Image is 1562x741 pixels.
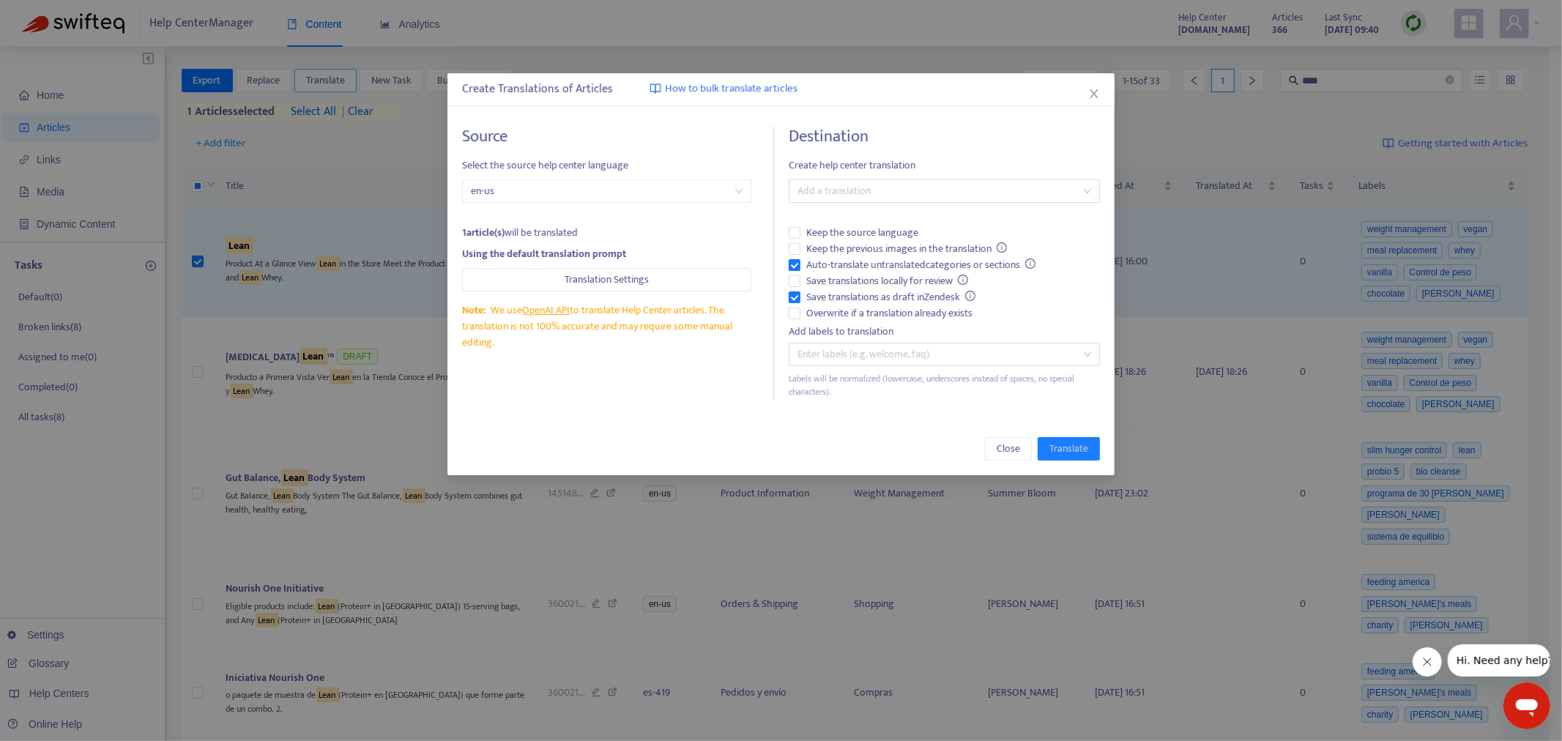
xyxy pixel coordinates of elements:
[997,441,1020,457] span: Close
[650,83,661,94] img: image-link
[1086,86,1102,102] button: Close
[800,273,975,289] span: Save translations locally for review
[789,372,1100,400] div: Labels will be normalized (lowercase, underscores instead of spaces, no special characters).
[1025,258,1035,269] span: info-circle
[471,180,743,202] span: en-us
[789,157,1100,174] span: Create help center translation
[800,289,982,305] span: Save translations as draft in Zendesk
[462,268,751,291] button: Translation Settings
[1503,682,1550,729] iframe: Button to launch messaging window
[1088,88,1100,100] span: close
[462,302,751,351] div: We use to translate Help Center articles. The translation is not 100% accurate and may require so...
[1413,647,1442,677] iframe: Close message
[462,225,751,241] div: will be translated
[800,225,924,241] span: Keep the source language
[462,224,505,241] strong: 1 article(s)
[789,127,1100,146] h4: Destination
[462,81,1100,98] div: Create Translations of Articles
[9,10,105,22] span: Hi. Need any help?
[800,241,1014,257] span: Keep the previous images in the translation
[965,291,975,301] span: info-circle
[985,437,1032,461] button: Close
[997,242,1007,253] span: info-circle
[523,302,570,319] a: OpenAI API
[800,257,1042,273] span: Auto-translate untranslated categories or sections
[789,324,1100,340] div: Add labels to translation
[565,272,649,288] span: Translation Settings
[665,81,797,97] span: How to bulk translate articles
[462,127,751,146] h4: Source
[462,157,751,174] span: Select the source help center language
[1038,437,1100,461] button: Translate
[1448,644,1550,677] iframe: Message from company
[462,246,751,262] div: Using the default translation prompt
[462,302,486,319] span: Note:
[800,305,978,321] span: Overwrite if a translation already exists
[958,275,968,285] span: info-circle
[650,81,797,97] a: How to bulk translate articles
